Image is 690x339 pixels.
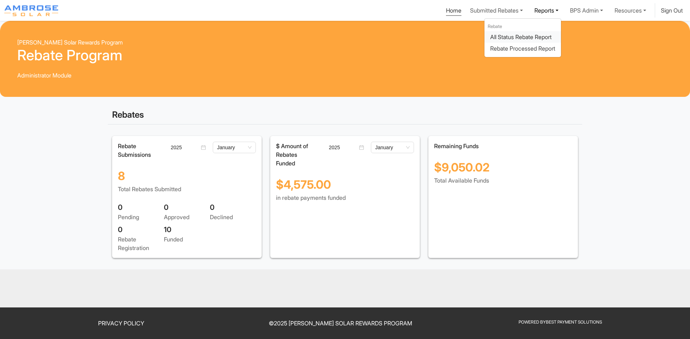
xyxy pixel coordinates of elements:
div: Rebate Registration [118,235,164,252]
div: [PERSON_NAME] Solar Rewards Program [17,38,673,47]
span: January [375,142,410,153]
a: All Status Rebate Report [490,33,555,41]
a: Submitted Rebates [467,3,526,18]
div: Declined [210,213,256,221]
a: Reports [532,3,561,18]
a: BPS Admin [567,3,606,18]
div: 0 [118,224,164,235]
div: 0 [210,202,256,213]
a: Home [446,7,461,16]
div: $9,050.02 [434,150,572,176]
div: 8 [118,159,256,185]
span: Rebate [482,22,561,31]
input: Select year [329,143,358,151]
h1: Rebate Program [17,47,673,64]
a: Sign Out [661,7,683,14]
div: Funded [164,235,210,244]
div: Total Available Funds [434,176,572,185]
a: Resources [612,3,649,18]
input: Select year [171,143,199,151]
div: 0 [118,202,164,213]
div: Rebates [108,105,582,124]
a: Rebate Processed Report [490,44,555,53]
div: Approved [164,213,210,221]
a: Privacy Policy [98,320,144,327]
div: $ Amount of Rebates Funded [272,142,321,168]
div: in rebate payments funded [276,193,414,202]
div: 0 [164,202,210,213]
div: Remaining Funds [434,142,572,150]
div: Submitted Rebates [484,18,561,57]
span: January [217,142,252,153]
div: Total Rebates Submitted [118,185,256,193]
a: Powered ByBest Payment Solutions [519,319,602,325]
p: © 2025 [PERSON_NAME] Solar Rewards Program [235,319,446,328]
div: Rebate Submissions [114,142,162,159]
div: Administrator Module [17,71,673,80]
div: $4,575.00 [276,168,414,193]
div: 10 [164,224,210,235]
img: Program logo [4,5,58,16]
div: Pending [118,213,164,221]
